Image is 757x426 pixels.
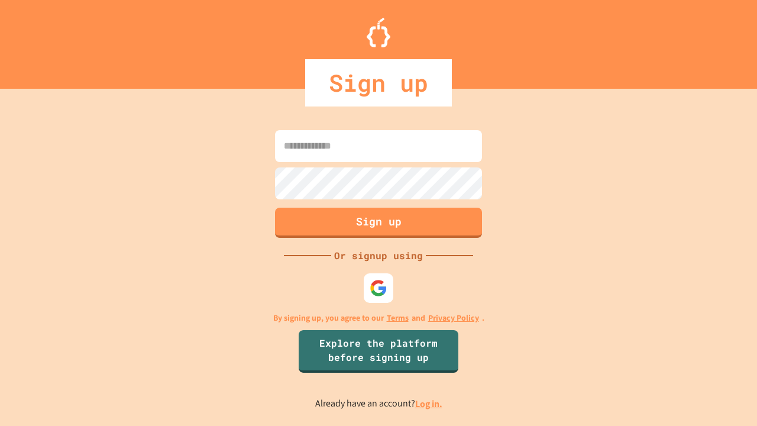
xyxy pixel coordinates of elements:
[428,312,479,324] a: Privacy Policy
[331,248,426,263] div: Or signup using
[273,312,484,324] p: By signing up, you agree to our and .
[370,279,387,297] img: google-icon.svg
[415,398,442,410] a: Log in.
[367,18,390,47] img: Logo.svg
[387,312,409,324] a: Terms
[305,59,452,106] div: Sign up
[275,208,482,238] button: Sign up
[315,396,442,411] p: Already have an account?
[299,330,458,373] a: Explore the platform before signing up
